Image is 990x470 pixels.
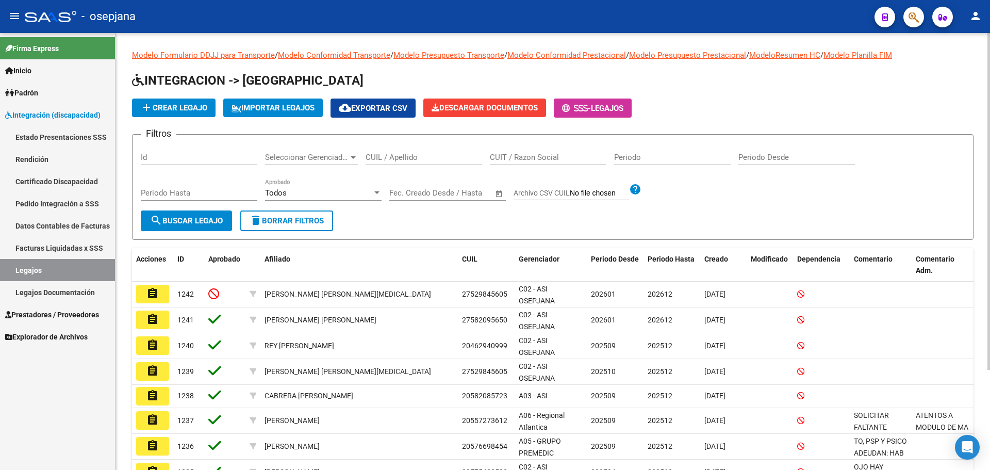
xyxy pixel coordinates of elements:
[562,104,591,113] span: -
[519,411,565,431] span: A06 - Regional Atlantica
[514,189,570,197] span: Archivo CSV CUIL
[704,316,725,324] span: [DATE]
[250,214,262,226] mat-icon: delete
[389,188,431,198] input: Fecha inicio
[440,188,490,198] input: Fecha fin
[519,362,555,382] span: C02 - ASI OSEPJANA
[704,392,725,400] span: [DATE]
[648,255,695,263] span: Periodo Hasta
[265,390,353,402] div: CABRERA [PERSON_NAME]
[265,415,320,427] div: [PERSON_NAME]
[232,103,315,112] span: IMPORTAR LEGAJOS
[458,248,515,282] datatable-header-cell: CUIL
[204,248,245,282] datatable-header-cell: Aprobado
[141,126,176,141] h3: Filtros
[519,437,561,457] span: A05 - GRUPO PREMEDIC
[519,336,555,356] span: C02 - ASI OSEPJANA
[704,255,728,263] span: Creado
[591,367,616,376] span: 202510
[591,316,616,324] span: 202601
[8,10,21,22] mat-icon: menu
[916,411,968,443] span: ATENTOS A MODULO DE MA Y AT
[462,290,507,298] span: 27529845605
[177,442,194,450] span: 1236
[278,51,390,60] a: Modelo Conformidad Transporte
[5,309,99,320] span: Prestadores / Proveedores
[177,392,194,400] span: 1238
[955,435,980,460] div: Open Intercom Messenger
[519,311,555,331] span: C02 - ASI OSEPJANA
[643,248,700,282] datatable-header-cell: Periodo Hasta
[629,51,746,60] a: Modelo Presupuesto Prestacional
[177,316,194,324] span: 1241
[146,440,159,452] mat-icon: assignment
[140,103,207,112] span: Crear Legajo
[591,104,623,113] span: Legajos
[854,411,889,431] span: SOLICITAR FALTANTE
[5,331,88,343] span: Explorador de Archivos
[749,51,820,60] a: ModeloResumen HC
[793,248,850,282] datatable-header-cell: Dependencia
[265,288,431,300] div: [PERSON_NAME] [PERSON_NAME][MEDICAL_DATA]
[648,342,672,350] span: 202512
[173,248,204,282] datatable-header-cell: ID
[132,99,216,117] button: Crear Legajo
[265,366,431,378] div: [PERSON_NAME] [PERSON_NAME][MEDICAL_DATA]
[648,316,672,324] span: 202612
[704,342,725,350] span: [DATE]
[177,367,194,376] span: 1239
[132,73,364,88] span: INTEGRACION -> [GEOGRAPHIC_DATA]
[132,248,173,282] datatable-header-cell: Acciones
[751,255,788,263] span: Modificado
[462,442,507,450] span: 20576698454
[423,99,546,117] button: Descargar Documentos
[265,153,349,162] span: Seleccionar Gerenciador
[493,188,505,200] button: Open calendar
[141,210,232,231] button: Buscar Legajo
[648,367,672,376] span: 202512
[648,416,672,425] span: 202512
[704,416,725,425] span: [DATE]
[265,314,376,326] div: [PERSON_NAME] [PERSON_NAME]
[146,414,159,426] mat-icon: assignment
[462,392,507,400] span: 20582085723
[5,43,59,54] span: Firma Express
[648,392,672,400] span: 202512
[432,103,538,112] span: Descargar Documentos
[587,248,643,282] datatable-header-cell: Periodo Desde
[240,210,333,231] button: Borrar Filtros
[132,51,275,60] a: Modelo Formulario DDJJ para Transporte
[208,255,240,263] span: Aprobado
[823,51,892,60] a: Modelo Planilla FIM
[265,441,320,452] div: [PERSON_NAME]
[146,313,159,326] mat-icon: assignment
[554,99,632,118] button: -Legajos
[5,65,31,76] span: Inicio
[140,101,153,114] mat-icon: add
[250,216,324,225] span: Borrar Filtros
[591,255,639,263] span: Periodo Desde
[912,248,973,282] datatable-header-cell: Comentario Adm.
[591,392,616,400] span: 202509
[146,339,159,351] mat-icon: assignment
[177,416,194,425] span: 1237
[146,287,159,300] mat-icon: assignment
[177,255,184,263] span: ID
[462,316,507,324] span: 27582095650
[591,442,616,450] span: 202509
[5,87,38,99] span: Padrón
[591,342,616,350] span: 202509
[150,216,223,225] span: Buscar Legajo
[462,416,507,425] span: 20557273612
[81,5,136,28] span: - osepjana
[265,188,287,198] span: Todos
[265,255,290,263] span: Afiliado
[393,51,504,60] a: Modelo Presupuesto Transporte
[146,390,159,402] mat-icon: assignment
[704,290,725,298] span: [DATE]
[704,442,725,450] span: [DATE]
[648,442,672,450] span: 202512
[747,248,793,282] datatable-header-cell: Modificado
[339,102,351,114] mat-icon: cloud_download
[515,248,587,282] datatable-header-cell: Gerenciador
